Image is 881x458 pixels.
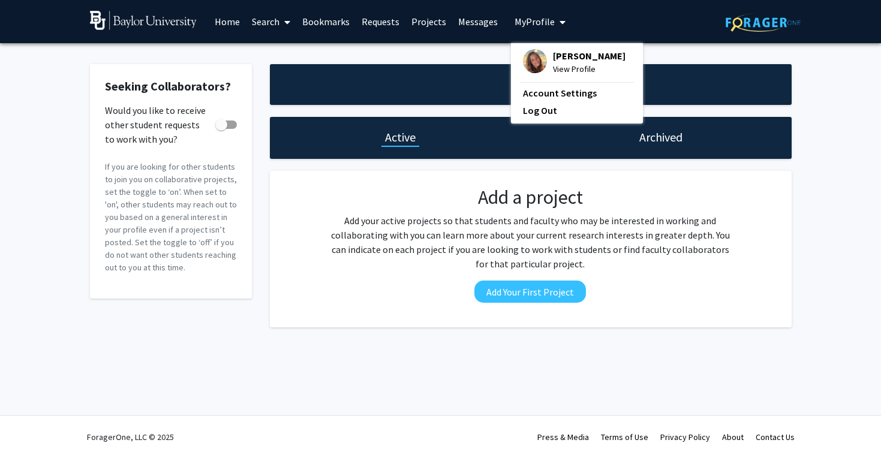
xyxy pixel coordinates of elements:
h2: Add a project [327,186,733,209]
span: Would you like to receive other student requests to work with you? [105,103,211,146]
a: Terms of Use [601,432,648,442]
iframe: Chat [9,404,51,449]
p: Add your active projects so that students and faculty who may be interested in working and collab... [327,213,733,271]
a: Bookmarks [296,1,356,43]
h1: Active [385,129,416,146]
p: If you are looking for other students to join you on collaborative projects, set the toggle to ‘o... [105,161,237,274]
a: Account Settings [523,86,631,100]
a: Contact Us [756,432,795,442]
a: Log Out [523,103,631,117]
img: Baylor University Logo [90,11,197,30]
button: Add Your First Project [474,281,586,303]
a: Requests [356,1,405,43]
img: Profile Picture [523,49,547,73]
a: Privacy Policy [660,432,710,442]
a: Press & Media [537,432,589,442]
a: About [722,432,744,442]
h2: Seeking Collaborators? [105,79,237,94]
div: Profile Picture[PERSON_NAME]View Profile [523,49,626,76]
img: ForagerOne Logo [726,13,801,32]
span: [PERSON_NAME] [553,49,626,62]
h1: Projects [510,76,551,93]
div: ForagerOne, LLC © 2025 [87,416,174,458]
a: Projects [405,1,452,43]
a: Home [209,1,246,43]
a: Messages [452,1,504,43]
h1: Archived [639,129,682,146]
span: My Profile [515,16,555,28]
a: Search [246,1,296,43]
span: View Profile [553,62,626,76]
